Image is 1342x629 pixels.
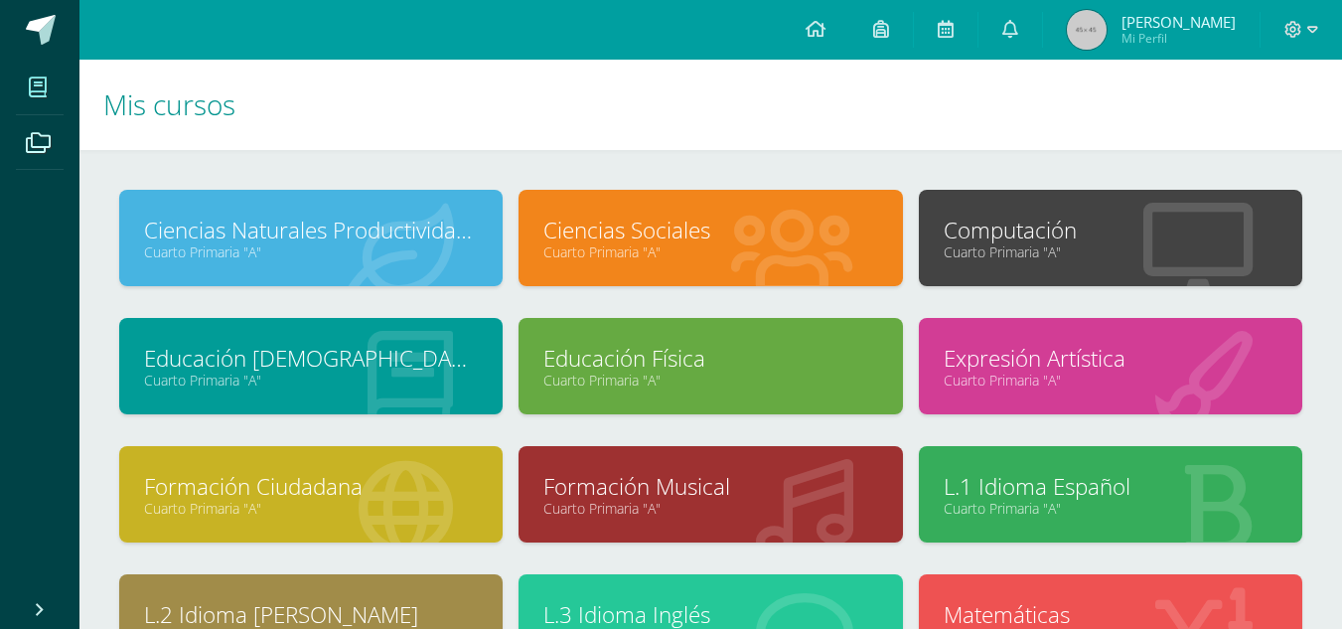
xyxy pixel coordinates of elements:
span: [PERSON_NAME] [1121,12,1236,32]
a: Ciencias Sociales [543,215,877,245]
a: Cuarto Primaria "A" [944,499,1277,518]
a: Ciencias Naturales Productividad y Desarrollo [144,215,478,245]
a: Formación Ciudadana [144,471,478,502]
a: Educación Física [543,343,877,374]
a: Cuarto Primaria "A" [144,242,478,261]
a: Computación [944,215,1277,245]
span: Mi Perfil [1121,30,1236,47]
a: Cuarto Primaria "A" [944,242,1277,261]
a: Cuarto Primaria "A" [543,242,877,261]
a: Expresión Artística [944,343,1277,374]
img: 45x45 [1067,10,1107,50]
a: Educación [DEMOGRAPHIC_DATA] [144,343,478,374]
a: Cuarto Primaria "A" [944,371,1277,390]
span: Mis cursos [103,85,235,123]
a: L.1 Idioma Español [944,471,1277,502]
a: Cuarto Primaria "A" [144,499,478,518]
a: Cuarto Primaria "A" [543,499,877,518]
a: Cuarto Primaria "A" [144,371,478,390]
a: Cuarto Primaria "A" [543,371,877,390]
a: Formación Musical [543,471,877,502]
